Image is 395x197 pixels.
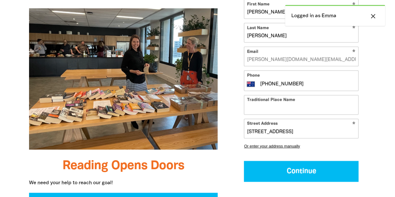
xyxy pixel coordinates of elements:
button: Continue [244,161,358,182]
i: close [369,12,377,20]
button: Or enter your address manually [244,144,358,148]
div: Logged in as Emma [285,5,385,26]
p: We need your help to reach our goal! [29,179,218,186]
span: Reading Opens Doors [62,160,184,171]
button: close [368,12,379,20]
